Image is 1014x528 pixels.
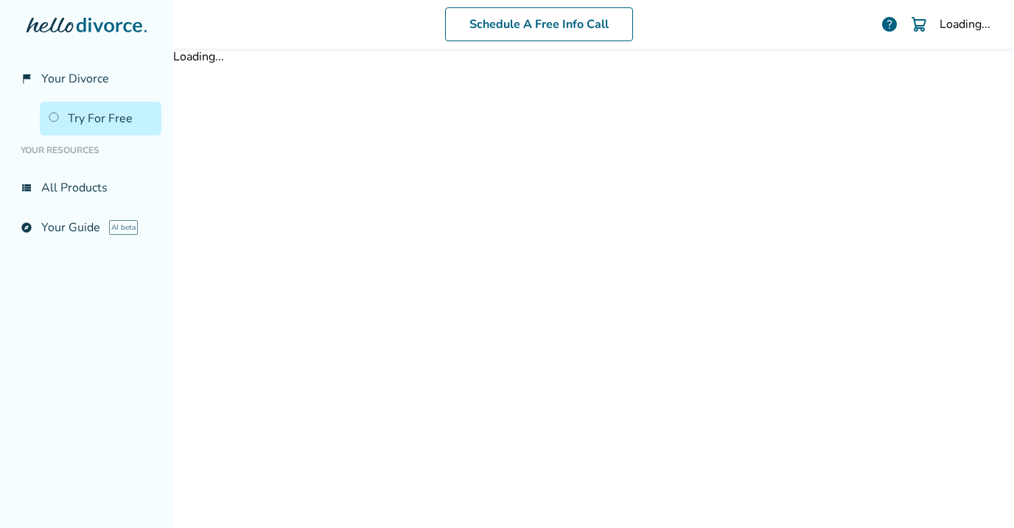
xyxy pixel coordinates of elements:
[12,171,161,205] a: view_listAll Products
[12,211,161,244] a: exploreYour GuideAI beta
[173,49,1014,65] div: Loading...
[940,16,990,32] div: Loading...
[12,62,161,96] a: flag_2Your Divorce
[109,220,138,235] span: AI beta
[21,222,32,233] span: explore
[12,135,161,165] li: Your Resources
[21,182,32,194] span: view_list
[445,7,633,41] a: Schedule A Free Info Call
[40,102,161,135] a: Try For Free
[910,15,928,33] img: Cart
[41,71,109,87] span: Your Divorce
[881,15,898,33] a: help
[21,73,32,85] span: flag_2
